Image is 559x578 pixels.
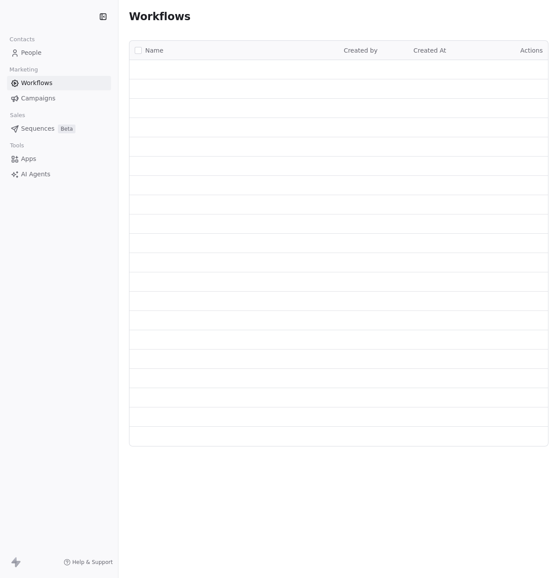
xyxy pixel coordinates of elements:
[64,559,113,566] a: Help & Support
[21,48,42,57] span: People
[7,91,111,106] a: Campaigns
[21,170,50,179] span: AI Agents
[6,33,39,46] span: Contacts
[7,121,111,136] a: SequencesBeta
[72,559,113,566] span: Help & Support
[21,78,53,88] span: Workflows
[145,46,163,55] span: Name
[7,46,111,60] a: People
[21,124,54,133] span: Sequences
[129,11,190,23] span: Workflows
[7,167,111,182] a: AI Agents
[7,76,111,90] a: Workflows
[344,47,377,54] span: Created by
[21,94,55,103] span: Campaigns
[7,152,111,166] a: Apps
[6,63,42,76] span: Marketing
[520,47,543,54] span: Actions
[58,125,75,133] span: Beta
[6,109,29,122] span: Sales
[413,47,446,54] span: Created At
[21,154,36,164] span: Apps
[6,139,28,152] span: Tools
